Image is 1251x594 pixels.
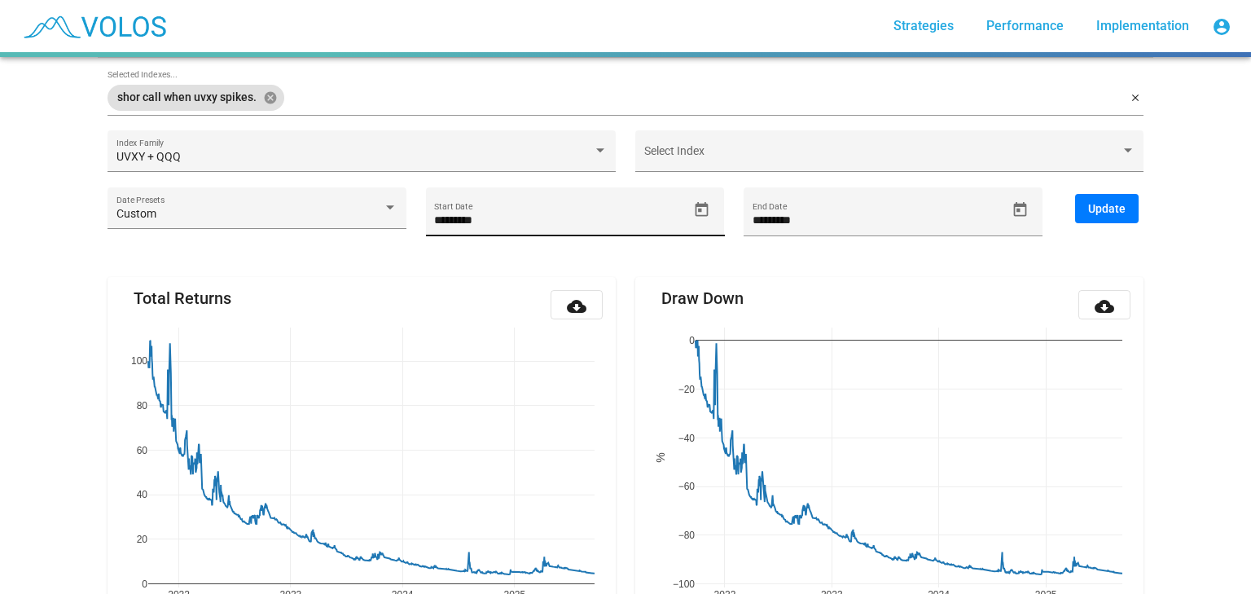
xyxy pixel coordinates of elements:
[1006,196,1034,224] button: Open calendar
[661,290,744,306] mat-card-title: Draw Down
[1088,202,1126,215] span: Update
[687,196,716,224] button: Open calendar
[1096,18,1189,33] span: Implementation
[13,6,174,46] img: blue_transparent.png
[134,290,231,306] mat-card-title: Total Returns
[880,11,967,41] a: Strategies
[263,90,278,105] mat-icon: cancel
[893,18,954,33] span: Strategies
[986,18,1064,33] span: Performance
[116,207,156,220] span: Custom
[1083,11,1202,41] a: Implementation
[567,297,586,316] mat-icon: cloud_download
[1095,297,1114,316] mat-icon: cloud_download
[108,85,284,111] mat-chip: shor call when uvxy spikes.
[1075,194,1139,223] button: Update
[116,150,181,163] span: UVXY + QQQ
[1212,17,1231,37] mat-icon: account_circle
[973,11,1077,41] a: Performance
[1130,92,1141,105] mat-icon: close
